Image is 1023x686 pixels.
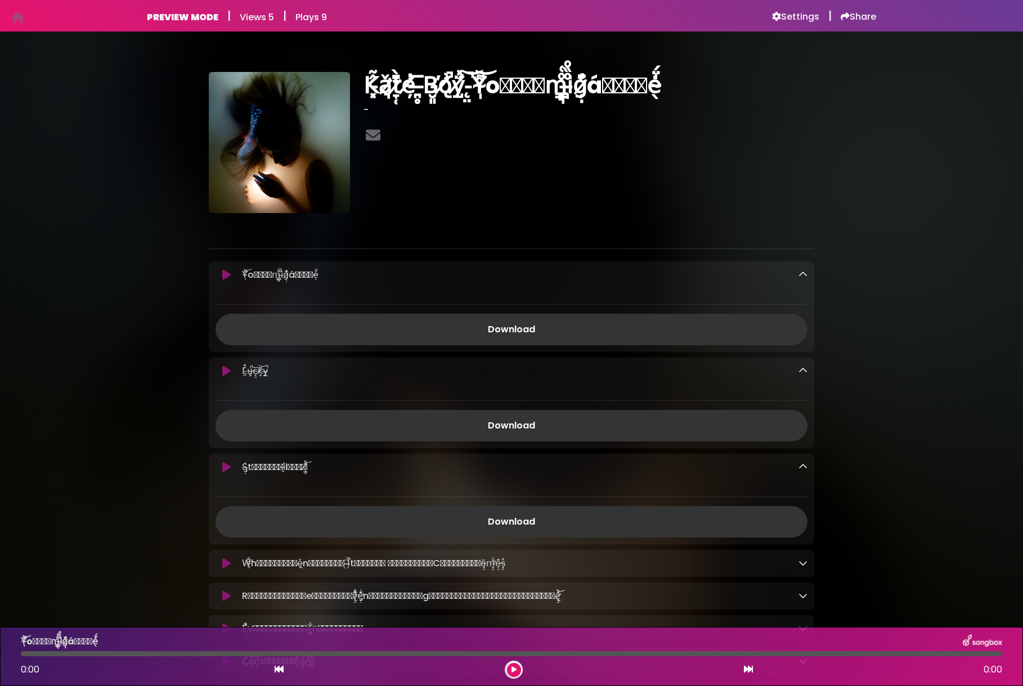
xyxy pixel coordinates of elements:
p: W̴͉̿͋̐̏ȟ̶̖̲͙͐̔̄͝ě̶̢̠ṋ̶͔̗̞͍̾̍ ̵̖̇I̶̙͋̈́̚t̷͔̖̠̳̟̚ ̸̧̰͈̮͂̄̏͛̾C̴͚͈̙̱͐̇̋̕ö̴̧̠̞͚ͅm̵̛͓̠̺̭̈́̒ȇ̵̘̬̉s̴͓̘̐ [242,557,505,570]
h5: | [828,9,832,22]
h6: Plays 9 [295,12,327,22]
a: Share [841,11,876,22]
p: L̵̯͋͒u̴̻͗̚c̴̞̬̅k̸̥̈͝y̶͓̲̚ [242,364,268,378]
h3: - [364,103,814,116]
h5: | [283,9,286,22]
h6: Views 5 [240,12,274,22]
h5: | [227,9,231,22]
p: S̶̡̮̦͗t̸̡̲̭̳͙͘i̴̯̾l̵̬͙̿l̸̟͈͎̱̲͒̏͝ [242,461,308,474]
p: E̵̹̠̟͊͊̾v̴̡̢͙̞̜̺͗͌́͐́e̸͉̹͈̲̫͇̩̅̉n̶̪͖̤͉͍͙̟̱͆ [242,622,363,635]
a: Download [216,410,807,441]
h6: PREVIEW MODE [147,12,218,22]
p: Y̴̩͌͘͝o̷̬̟͛m̵̯͉̳̊͑i̵̩̊̏̊g̷̦̣͋̓̆á̸̺̱͙ė̴̖̍̈́ [242,268,318,282]
p: R̶͇̤̝̺̟̬͇͙̎̈́ͅe̵̢͍̺̱̗͔͍͌v̷̢̩͈̖̗̏͑̾̿̄̔͗̋e̴̡̧̛̬̝̘̼̙͈̥̤̼̋̾͒́́͂ǹ̴͎̾̉͐̓͗͋͝͝͝ǵ̷̡̟͙͕̻̺̙̫͙̰̺͇̮͒̊̓̆̿̾͛͋̎... [242,589,560,603]
h1: K̵͓̂̃ǎ̷͉̒t̷̞̜͆̀e̸̦̓ ̶̪̥̅B̵̮͈̕o̸̢͗̚ÿ̸̺́̽ ̵̨̤̚͝Y̴̩͌͘͝o̷̬̟͛m̵̯͉̳̊͑i̵̩̊̏̊g̷̦̣͋̓̆á̸̺̱͙ė̴̖̍̈́ [364,72,814,99]
img: cGraHrMwQiq5QULMShgq [209,72,350,213]
a: Download [216,506,807,538]
p: Y̴̩͌͘͝o̷̬̟͛m̵̯͉̳̊͑i̵̩̊̏̊g̷̦̣͋̓̆á̸̺̱͙ė̴̖̍̈́ [21,635,98,648]
span: 0:00 [984,663,1002,676]
span: 0:00 [21,663,39,676]
img: songbox-logo-white.png [963,634,1002,649]
a: Settings [772,11,819,22]
a: Download [216,314,807,345]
